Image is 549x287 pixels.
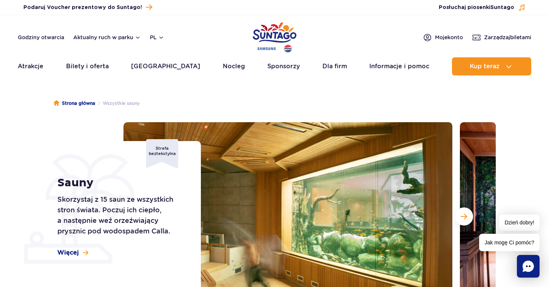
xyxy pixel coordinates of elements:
[23,4,142,11] span: Podaruj Voucher prezentowy do Suntago!
[23,2,152,12] a: Podaruj Voucher prezentowy do Suntago!
[267,57,300,75] a: Sponsorzy
[435,34,463,41] span: Moje konto
[439,4,526,11] button: Posłuchaj piosenkiSuntago
[423,33,463,42] a: Mojekonto
[57,194,184,236] p: Skorzystaj z 15 saun ze wszystkich stron świata. Poczuj ich ciepło, a następnie weź orzeźwiający ...
[223,57,245,75] a: Nocleg
[490,5,514,10] span: Suntago
[18,34,64,41] a: Godziny otwarcia
[57,249,79,257] span: Więcej
[439,4,514,11] span: Posłuchaj piosenki
[369,57,429,75] a: Informacje i pomoc
[499,215,540,231] span: Dzień dobry!
[57,176,184,190] h1: Sauny
[95,100,140,107] li: Wszystkie sauny
[146,139,178,168] div: Strefa beztekstylna
[322,57,347,75] a: Dla firm
[484,34,531,41] span: Zarządzaj biletami
[470,63,500,70] span: Kup teraz
[73,34,141,40] button: Aktualny ruch w parku
[150,34,164,41] button: pl
[253,19,296,54] a: Park of Poland
[452,57,531,75] button: Kup teraz
[131,57,200,75] a: [GEOGRAPHIC_DATA]
[479,234,540,251] span: Jak mogę Ci pomóc?
[57,249,88,257] a: Więcej
[66,57,109,75] a: Bilety i oferta
[18,57,43,75] a: Atrakcje
[455,207,473,226] button: Następny slajd
[517,255,540,278] div: Chat
[472,33,531,42] a: Zarządzajbiletami
[54,100,95,107] a: Strona główna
